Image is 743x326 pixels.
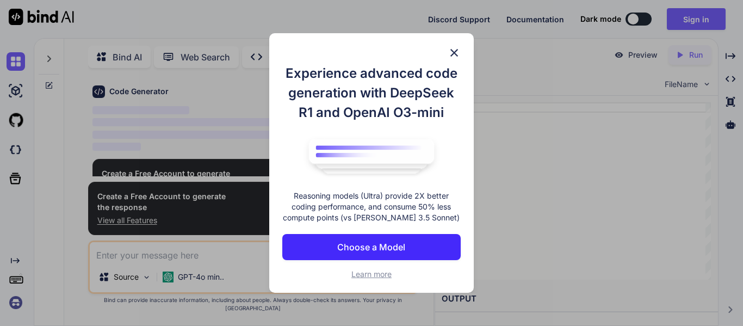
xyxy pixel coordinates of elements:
[282,190,461,223] p: Reasoning models (Ultra) provide 2X better coding performance, and consume 50% less compute point...
[282,64,461,122] h1: Experience advanced code generation with DeepSeek R1 and OpenAI O3-mini
[337,241,405,254] p: Choose a Model
[282,234,461,260] button: Choose a Model
[301,133,442,180] img: bind logo
[351,269,392,279] span: Learn more
[448,46,461,59] img: close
